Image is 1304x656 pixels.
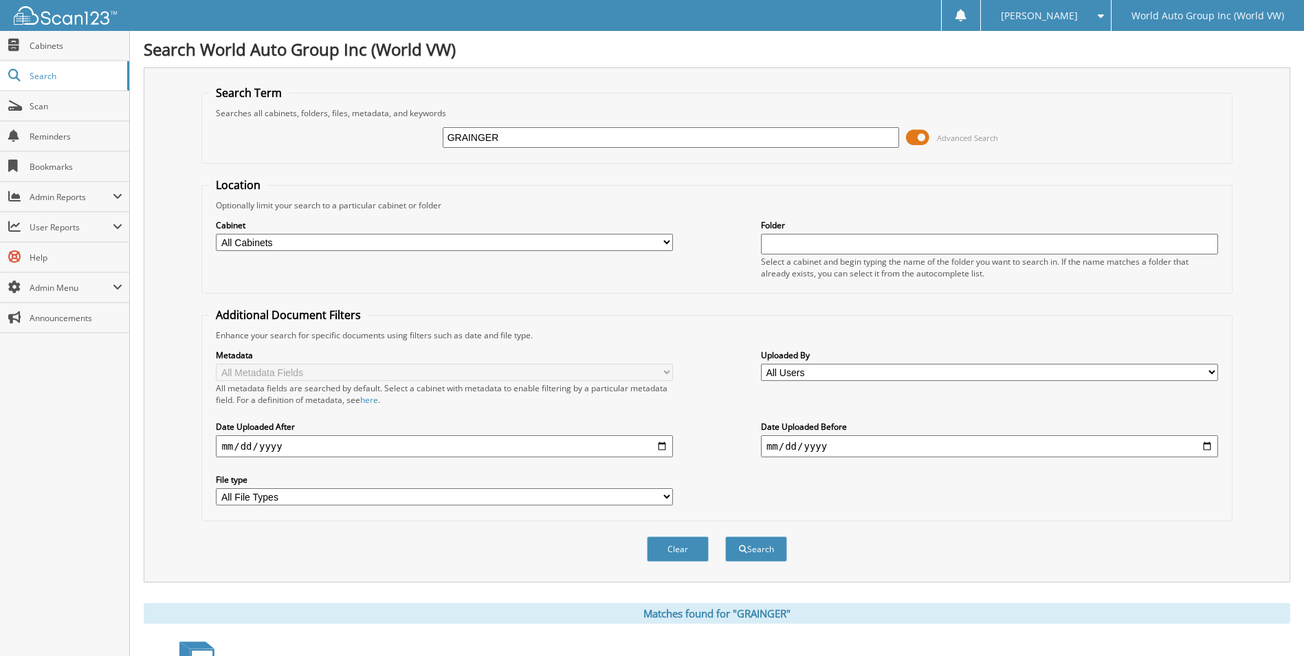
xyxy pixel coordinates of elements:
a: here [360,394,378,406]
label: Folder [761,219,1218,231]
h1: Search World Auto Group Inc (World VW) [144,38,1290,61]
div: All metadata fields are searched by default. Select a cabinet with metadata to enable filtering b... [216,382,673,406]
input: start [216,435,673,457]
span: [PERSON_NAME] [1001,12,1078,20]
span: Reminders [30,131,122,142]
label: Cabinet [216,219,673,231]
span: User Reports [30,221,113,233]
span: World Auto Group Inc (World VW) [1131,12,1284,20]
label: Date Uploaded Before [761,421,1218,433]
label: File type [216,474,673,485]
div: Select a cabinet and begin typing the name of the folder you want to search in. If the name match... [761,256,1218,279]
span: Bookmarks [30,161,122,173]
label: Date Uploaded After [216,421,673,433]
span: Cabinets [30,40,122,52]
span: Announcements [30,312,122,324]
legend: Additional Document Filters [209,307,368,322]
label: Metadata [216,349,673,361]
div: Searches all cabinets, folders, files, metadata, and keywords [209,107,1224,119]
legend: Search Term [209,85,289,100]
span: Admin Reports [30,191,113,203]
span: Help [30,252,122,263]
div: Enhance your search for specific documents using filters such as date and file type. [209,329,1224,341]
legend: Location [209,177,267,193]
label: Uploaded By [761,349,1218,361]
img: scan123-logo-white.svg [14,6,117,25]
div: Matches found for "GRAINGER" [144,603,1290,624]
div: Optionally limit your search to a particular cabinet or folder [209,199,1224,211]
button: Search [725,536,787,562]
span: Admin Menu [30,282,113,294]
span: Advanced Search [937,133,998,143]
span: Search [30,70,120,82]
button: Clear [647,536,709,562]
input: end [761,435,1218,457]
span: Scan [30,100,122,112]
